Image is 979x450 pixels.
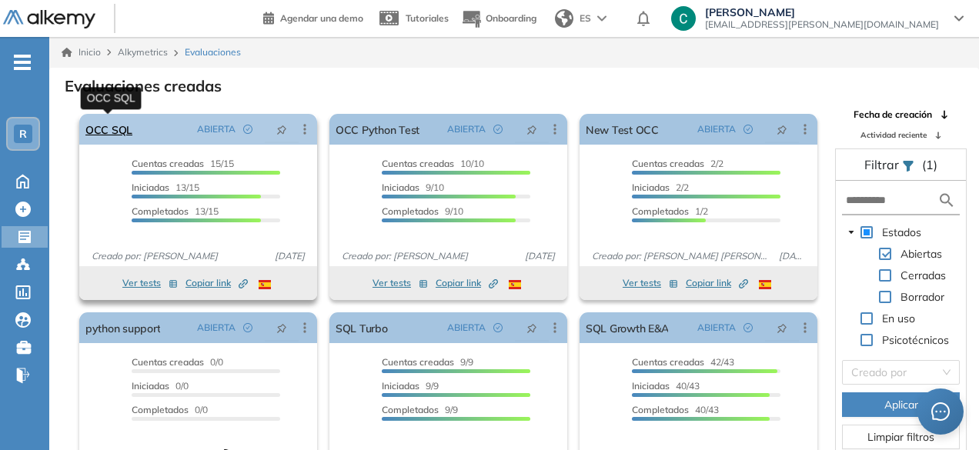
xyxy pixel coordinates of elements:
a: python support [85,312,160,343]
span: Completados [132,404,189,415]
span: 0/0 [132,356,223,368]
button: pushpin [515,117,549,142]
span: pushpin [777,123,787,135]
span: 10/10 [382,158,484,169]
span: Borrador [900,290,944,304]
span: ABIERTA [697,321,736,335]
a: SQL Turbo [336,312,388,343]
span: Iniciadas [382,380,419,392]
span: Aplicar [884,396,918,413]
span: Cuentas creadas [132,158,204,169]
button: pushpin [265,315,299,340]
a: Agendar una demo [263,8,363,26]
span: Creado por: [PERSON_NAME] [336,249,474,263]
span: pushpin [276,123,287,135]
span: 0/0 [132,380,189,392]
span: check-circle [493,125,503,134]
span: 42/43 [632,356,734,368]
span: Completados [382,404,439,415]
button: pushpin [265,117,299,142]
span: Copiar link [185,276,248,290]
span: 9/10 [382,205,463,217]
span: 15/15 [132,158,234,169]
span: Completados [632,205,689,217]
button: pushpin [515,315,549,340]
span: [DATE] [269,249,311,263]
span: Iniciadas [132,182,169,193]
i: - [14,61,31,64]
button: Aplicar [842,392,960,417]
span: Cuentas creadas [382,158,454,169]
span: 40/43 [632,380,700,392]
button: pushpin [765,117,799,142]
span: (1) [922,155,937,174]
a: SQL Growth E&A [586,312,668,343]
span: R [19,128,27,140]
span: Creado por: [PERSON_NAME] [PERSON_NAME] [586,249,773,263]
span: Creado por: [PERSON_NAME] [85,249,224,263]
span: [EMAIL_ADDRESS][PERSON_NAME][DOMAIN_NAME] [705,18,939,31]
span: Evaluaciones [185,45,241,59]
button: Ver tests [122,274,178,292]
span: 9/9 [382,380,439,392]
span: Tutoriales [406,12,449,24]
span: Completados [132,205,189,217]
span: 0/0 [132,404,208,415]
span: Completados [632,404,689,415]
span: Onboarding [486,12,536,24]
span: 1/2 [632,205,708,217]
span: Abiertas [897,245,945,263]
img: arrow [597,15,606,22]
img: world [555,9,573,28]
span: ABIERTA [197,321,236,335]
span: check-circle [743,125,753,134]
span: 9/9 [382,356,473,368]
span: check-circle [243,125,252,134]
span: pushpin [276,322,287,334]
span: Copiar link [436,276,498,290]
h3: Evaluaciones creadas [65,77,222,95]
span: 9/9 [382,404,458,415]
a: New Test OCC [586,114,659,145]
img: search icon [937,191,956,210]
span: caret-down [847,228,855,236]
span: Iniciadas [632,380,670,392]
a: OCC Python Test [336,114,419,145]
span: Filtrar [864,157,902,172]
a: Inicio [62,45,101,59]
span: pushpin [777,322,787,334]
span: 13/15 [132,182,199,193]
span: Agendar una demo [280,12,363,24]
span: Iniciadas [382,182,419,193]
span: Completados [382,205,439,217]
span: Cerradas [897,266,949,285]
span: En uso [882,312,915,325]
span: Iniciadas [632,182,670,193]
span: Fecha de creación [854,108,932,122]
span: Borrador [897,288,947,306]
span: Copiar link [686,276,748,290]
span: 13/15 [132,205,219,217]
span: Actividad reciente [860,129,927,141]
span: Limpiar filtros [867,428,934,445]
span: Alkymetrics [118,46,168,58]
span: Psicotécnicos [879,331,952,349]
span: check-circle [243,323,252,332]
button: Ver tests [373,274,428,292]
span: check-circle [743,323,753,332]
span: [DATE] [773,249,811,263]
span: Abiertas [900,247,942,261]
span: ABIERTA [447,321,486,335]
span: [PERSON_NAME] [705,6,939,18]
span: Cerradas [900,268,946,282]
button: Copiar link [686,274,748,292]
a: OCC SQL [85,114,132,145]
span: ABIERTA [197,122,236,136]
span: Iniciadas [132,380,169,392]
span: Estados [882,225,921,239]
span: pushpin [526,322,537,334]
span: Estados [879,223,924,242]
button: Copiar link [436,274,498,292]
span: 2/2 [632,158,723,169]
img: ESP [759,280,771,289]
